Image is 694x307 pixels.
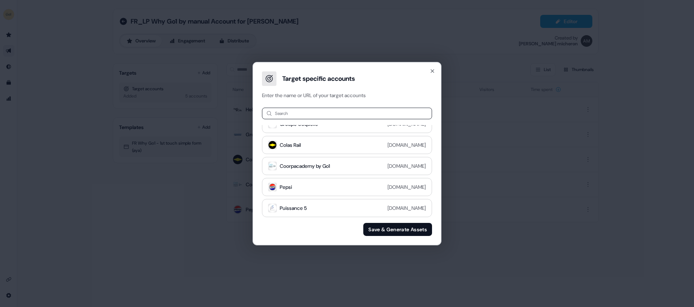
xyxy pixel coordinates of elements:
div: Pepsi [280,183,292,190]
div: [DOMAIN_NAME] [388,141,426,148]
div: Puissance 5 [280,204,307,211]
div: [DOMAIN_NAME] [388,204,426,211]
button: Save & Generate Assets [363,223,432,236]
p: Enter the name or URL of your target accounts [259,91,435,99]
div: Coorpacademy by Go1 [280,162,330,169]
div: Colas Rail [280,141,301,148]
div: [DOMAIN_NAME] [388,162,426,169]
h3: Target specific accounts [282,74,355,83]
div: [DOMAIN_NAME] [388,183,426,190]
